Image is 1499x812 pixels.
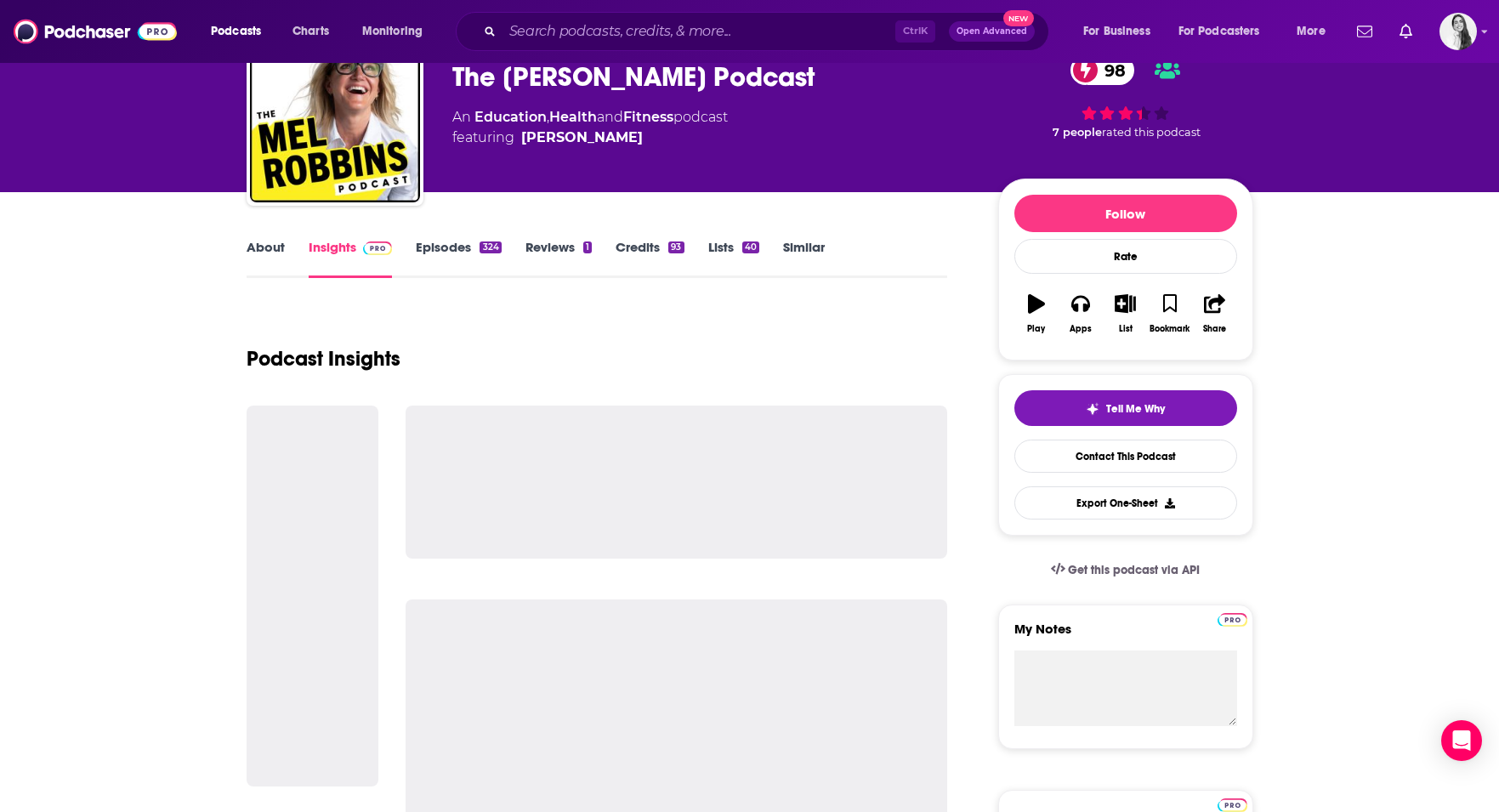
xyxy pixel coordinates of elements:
[1439,13,1477,50] span: Logged in as justina19148
[1393,17,1419,46] a: Show notifications dropdown
[742,241,759,253] div: 40
[452,128,728,148] span: featuring
[480,241,501,253] div: 324
[1350,17,1379,46] a: Show notifications dropdown
[708,239,759,278] a: Lists40
[503,18,895,45] input: Search podcasts, credits, & more...
[1037,549,1214,591] a: Get this podcast via API
[998,44,1253,150] div: 98 7 peoplerated this podcast
[211,20,261,43] span: Podcasts
[1218,798,1247,812] img: Podchaser Pro
[1087,55,1134,85] span: 98
[1150,324,1190,334] div: Bookmark
[1218,613,1247,627] img: Podchaser Pro
[1102,126,1201,139] span: rated this podcast
[247,239,285,278] a: About
[1218,610,1247,627] a: Pro website
[362,20,423,43] span: Monitoring
[1192,283,1236,344] button: Share
[1297,20,1326,43] span: More
[1218,796,1247,812] a: Pro website
[474,109,547,125] a: Education
[1014,440,1237,473] a: Contact This Podcast
[1071,18,1172,45] button: open menu
[1070,324,1092,334] div: Apps
[416,239,501,278] a: Episodes324
[895,20,935,43] span: Ctrl K
[363,241,393,255] img: Podchaser Pro
[616,239,684,278] a: Credits93
[549,109,597,125] a: Health
[1167,18,1285,45] button: open menu
[1014,486,1237,520] button: Export One-Sheet
[521,128,643,148] a: Mel Robbins
[350,18,445,45] button: open menu
[783,239,825,278] a: Similar
[1148,283,1192,344] button: Bookmark
[1053,126,1102,139] span: 7 people
[281,18,339,45] a: Charts
[1014,390,1237,426] button: tell me why sparkleTell Me Why
[247,346,400,372] h1: Podcast Insights
[250,32,420,202] img: The Mel Robbins Podcast
[1027,324,1045,334] div: Play
[1070,55,1134,85] a: 98
[1178,20,1260,43] span: For Podcasters
[623,109,673,125] a: Fitness
[1014,239,1237,274] div: Rate
[1014,621,1237,650] label: My Notes
[597,109,623,125] span: and
[1439,13,1477,50] img: User Profile
[547,109,549,125] span: ,
[14,15,177,48] img: Podchaser - Follow, Share and Rate Podcasts
[292,20,329,43] span: Charts
[1203,324,1226,334] div: Share
[1003,10,1034,26] span: New
[1086,402,1099,416] img: tell me why sparkle
[1439,13,1477,50] button: Show profile menu
[668,241,684,253] div: 93
[1068,563,1200,577] span: Get this podcast via API
[309,239,393,278] a: InsightsPodchaser Pro
[1014,283,1059,344] button: Play
[1103,283,1147,344] button: List
[1059,283,1103,344] button: Apps
[1014,195,1237,232] button: Follow
[525,239,592,278] a: Reviews1
[199,18,283,45] button: open menu
[957,27,1027,36] span: Open Advanced
[583,241,592,253] div: 1
[1083,20,1150,43] span: For Business
[1106,402,1165,416] span: Tell Me Why
[949,21,1035,42] button: Open AdvancedNew
[452,107,728,148] div: An podcast
[1441,720,1482,761] div: Open Intercom Messenger
[1285,18,1347,45] button: open menu
[472,12,1065,51] div: Search podcasts, credits, & more...
[1119,324,1133,334] div: List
